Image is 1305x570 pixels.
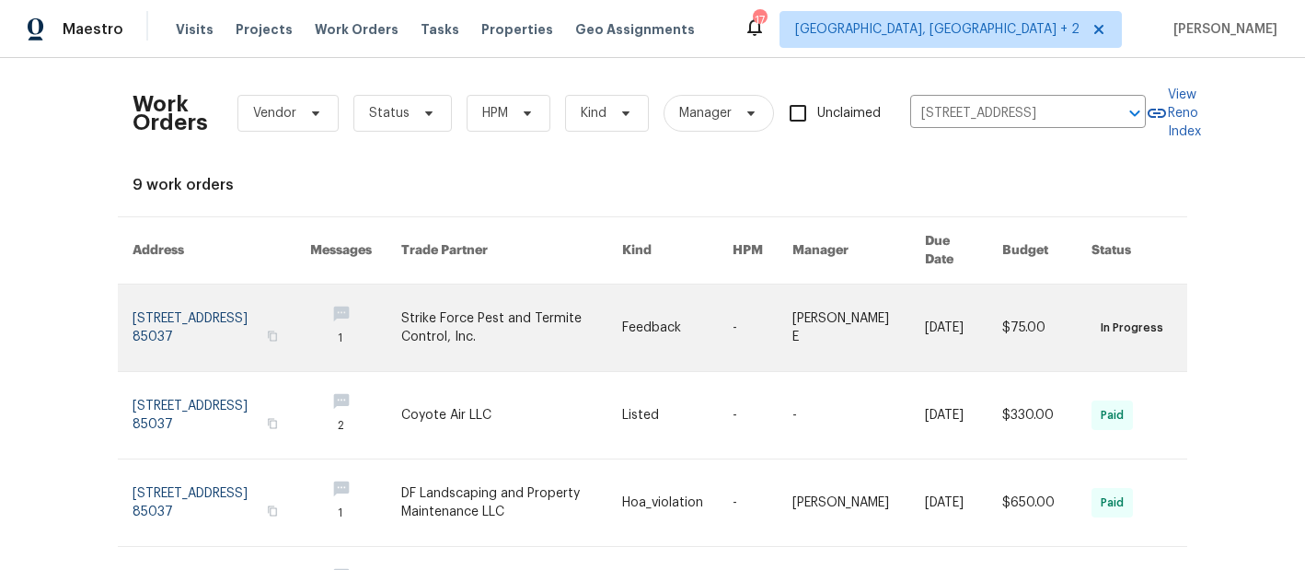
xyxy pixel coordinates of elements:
td: DF Landscaping and Property Maintenance LLC [387,459,607,547]
h2: Work Orders [133,95,208,132]
button: Copy Address [264,328,281,344]
span: Vendor [253,104,296,122]
td: Listed [607,372,718,459]
div: 17 [753,11,766,29]
th: HPM [718,217,778,285]
span: Manager [679,104,732,122]
span: Maestro [63,20,123,39]
span: Visits [176,20,214,39]
th: Address [118,217,295,285]
span: [GEOGRAPHIC_DATA], [GEOGRAPHIC_DATA] + 2 [795,20,1080,39]
span: Work Orders [315,20,398,39]
a: View Reno Index [1146,86,1201,141]
span: Projects [236,20,293,39]
button: Copy Address [264,503,281,519]
td: - [718,459,778,547]
td: - [718,372,778,459]
button: Copy Address [264,415,281,432]
td: Hoa_violation [607,459,718,547]
th: Due Date [910,217,987,285]
span: Unclaimed [817,104,881,123]
span: [PERSON_NAME] [1166,20,1277,39]
th: Manager [778,217,909,285]
td: [PERSON_NAME] [778,459,909,547]
th: Messages [295,217,387,285]
button: Open [1122,100,1148,126]
th: Budget [987,217,1077,285]
span: Properties [481,20,553,39]
td: Coyote Air LLC [387,372,607,459]
span: Tasks [421,23,459,36]
span: Geo Assignments [575,20,695,39]
span: HPM [482,104,508,122]
span: Status [369,104,410,122]
span: Kind [581,104,606,122]
td: Strike Force Pest and Termite Control, Inc. [387,285,607,372]
td: - [718,285,778,372]
th: Trade Partner [387,217,607,285]
div: 9 work orders [133,176,1172,194]
td: - [778,372,909,459]
td: Feedback [607,285,718,372]
input: Enter in an address [910,99,1094,128]
td: [PERSON_NAME] E [778,285,909,372]
th: Kind [607,217,718,285]
th: Status [1077,217,1187,285]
